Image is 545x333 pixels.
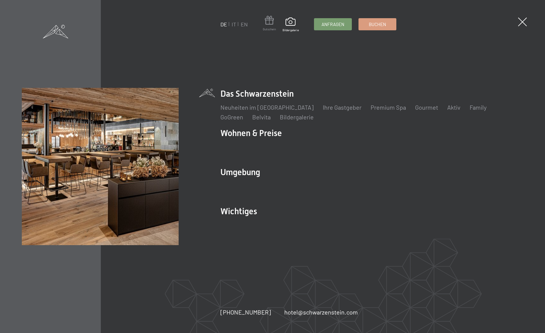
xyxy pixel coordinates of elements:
[322,21,344,28] span: Anfragen
[220,21,227,28] a: DE
[447,104,461,111] a: Aktiv
[22,88,179,245] img: Wellnesshotel Südtirol SCHWARZENSTEIN - Wellnessurlaub in den Alpen, Wandern und Wellness
[241,21,248,28] a: EN
[232,21,236,28] a: IT
[220,308,271,316] span: [PHONE_NUMBER]
[323,104,362,111] a: Ihre Gastgeber
[282,28,299,32] span: Bildergalerie
[314,18,352,30] a: Anfragen
[252,113,271,121] a: Belvita
[415,104,438,111] a: Gourmet
[284,308,358,316] a: hotel@schwarzenstein.com
[220,308,271,316] a: [PHONE_NUMBER]
[369,21,386,28] span: Buchen
[359,18,396,30] a: Buchen
[220,113,243,121] a: GoGreen
[263,16,276,31] a: Gutschein
[371,104,406,111] a: Premium Spa
[470,104,487,111] a: Family
[280,113,314,121] a: Bildergalerie
[282,18,299,32] a: Bildergalerie
[220,104,314,111] a: Neuheiten im [GEOGRAPHIC_DATA]
[263,27,276,31] span: Gutschein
